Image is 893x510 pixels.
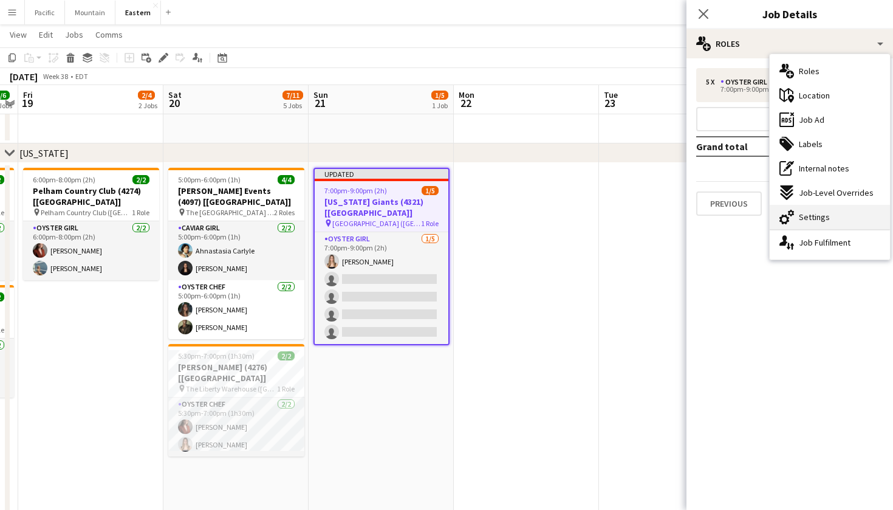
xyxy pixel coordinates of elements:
a: Jobs [60,27,88,43]
span: [GEOGRAPHIC_DATA] ([GEOGRAPHIC_DATA], [GEOGRAPHIC_DATA]) [332,219,421,228]
span: 2/4 [138,91,155,100]
span: 7:00pm-9:00pm (2h) [324,186,387,195]
div: EDT [75,72,88,81]
app-card-role: Oyster Girl2/26:00pm-8:00pm (2h)[PERSON_NAME][PERSON_NAME] [23,221,159,280]
span: Labels [799,139,823,150]
app-job-card: 6:00pm-8:00pm (2h)2/2Pelham Country Club (4274) [[GEOGRAPHIC_DATA]] Pelham Country Club ([GEOGRAP... [23,168,159,280]
span: 23 [602,96,618,110]
div: 2 Jobs [139,101,157,110]
span: Job Ad [799,114,824,125]
h3: [PERSON_NAME] (4276) [[GEOGRAPHIC_DATA]] [168,362,304,384]
span: Settings [799,212,830,222]
span: The [GEOGRAPHIC_DATA] ([GEOGRAPHIC_DATA], [GEOGRAPHIC_DATA]) [186,208,274,217]
h3: [US_STATE] Giants (4321) [[GEOGRAPHIC_DATA]] [315,196,448,218]
div: 1 Job [432,101,448,110]
h3: [PERSON_NAME] Events (4097) [[GEOGRAPHIC_DATA]] [168,185,304,207]
div: 5 x [706,78,720,86]
span: 22 [457,96,474,110]
span: Internal notes [799,163,849,174]
span: 1 Role [277,384,295,393]
div: 5 Jobs [283,101,303,110]
span: 2 Roles [274,208,295,217]
app-job-card: Updated7:00pm-9:00pm (2h)1/5[US_STATE] Giants (4321) [[GEOGRAPHIC_DATA]] [GEOGRAPHIC_DATA] ([GEOG... [313,168,450,345]
span: Edit [39,29,53,40]
h3: Job Details [686,6,893,22]
span: 1/5 [431,91,448,100]
span: Sun [313,89,328,100]
app-job-card: 5:00pm-6:00pm (1h)4/4[PERSON_NAME] Events (4097) [[GEOGRAPHIC_DATA]] The [GEOGRAPHIC_DATA] ([GEOG... [168,168,304,339]
app-card-role: Oyster Chef2/25:00pm-6:00pm (1h)[PERSON_NAME][PERSON_NAME] [168,280,304,339]
span: 19 [21,96,33,110]
span: Fri [23,89,33,100]
span: 2/2 [132,175,149,184]
span: Tue [604,89,618,100]
app-card-role: Oyster Chef2/25:30pm-7:00pm (1h30m)[PERSON_NAME][PERSON_NAME] [168,398,304,457]
a: View [5,27,32,43]
span: Mon [459,89,474,100]
td: Grand total [696,137,807,156]
button: Add role [696,107,883,131]
div: [US_STATE] [19,147,69,159]
span: Comms [95,29,123,40]
span: 1/5 [422,186,439,195]
a: Edit [34,27,58,43]
span: 6:00pm-8:00pm (2h) [33,175,95,184]
span: Jobs [65,29,83,40]
span: Location [799,90,830,101]
app-card-role: Caviar Girl2/25:00pm-6:00pm (1h)Ahnastasia Carlyle[PERSON_NAME] [168,221,304,280]
span: View [10,29,27,40]
span: Pelham Country Club ([GEOGRAPHIC_DATA], [GEOGRAPHIC_DATA]) [41,208,132,217]
span: 4/4 [278,175,295,184]
span: The Liberty Warehouse ([GEOGRAPHIC_DATA], [GEOGRAPHIC_DATA]) [186,384,277,393]
span: 7/11 [282,91,303,100]
app-card-role: Oyster Girl1/57:00pm-9:00pm (2h)[PERSON_NAME] [315,232,448,344]
button: Pacific [25,1,65,24]
app-job-card: 5:30pm-7:00pm (1h30m)2/2[PERSON_NAME] (4276) [[GEOGRAPHIC_DATA]] The Liberty Warehouse ([GEOGRAPH... [168,344,304,457]
span: Job-Level Overrides [799,187,874,198]
button: Eastern [115,1,161,24]
div: Roles [686,29,893,58]
span: 1 Role [132,208,149,217]
span: 5:00pm-6:00pm (1h) [178,175,241,184]
a: Comms [91,27,128,43]
button: Mountain [65,1,115,24]
div: Oyster Girl [720,78,772,86]
div: Job Fulfilment [770,230,890,255]
span: 1 Role [421,219,439,228]
span: 21 [312,96,328,110]
div: [DATE] [10,71,38,83]
span: Sat [168,89,182,100]
button: Previous [696,191,762,216]
div: 7:00pm-9:00pm (2h) [706,86,861,92]
h3: Pelham Country Club (4274) [[GEOGRAPHIC_DATA]] [23,185,159,207]
span: 5:30pm-7:00pm (1h30m) [178,351,255,360]
span: 20 [166,96,182,110]
span: 2/2 [278,351,295,360]
div: Updated [315,169,448,179]
span: Roles [799,66,819,77]
span: Week 38 [40,72,70,81]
